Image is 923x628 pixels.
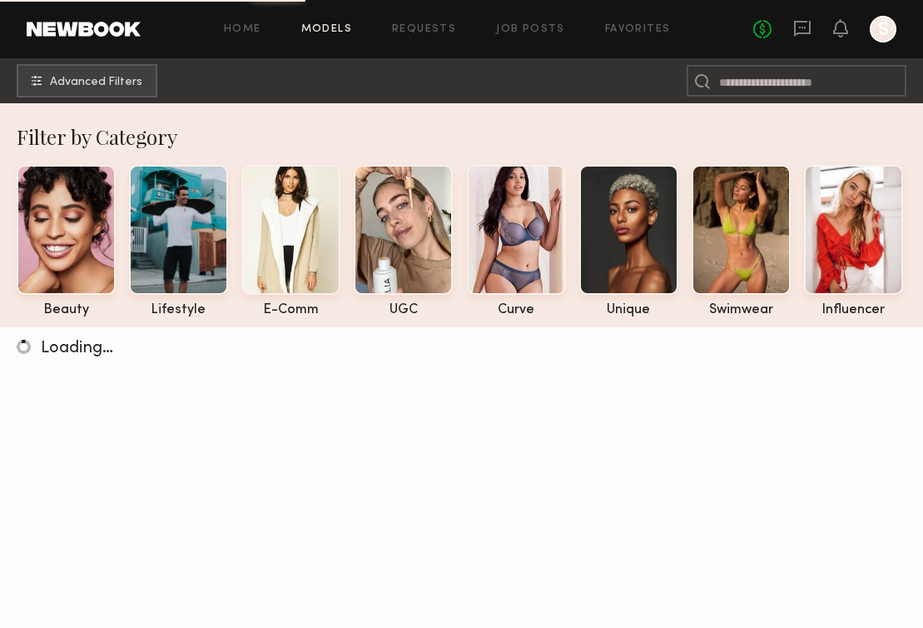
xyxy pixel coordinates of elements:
div: lifestyle [129,303,228,317]
div: curve [467,303,566,317]
button: Advanced Filters [17,64,157,97]
div: influencer [804,303,903,317]
span: Loading… [41,341,113,356]
a: S [870,16,896,42]
a: Job Posts [496,24,565,35]
div: beauty [17,303,116,317]
a: Models [301,24,352,35]
a: Home [224,24,261,35]
a: Requests [392,24,456,35]
div: swimwear [692,303,791,317]
div: UGC [354,303,453,317]
div: Filter by Category [17,123,923,150]
div: e-comm [241,303,340,317]
div: unique [579,303,678,317]
a: Favorites [605,24,671,35]
span: Advanced Filters [50,77,142,88]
